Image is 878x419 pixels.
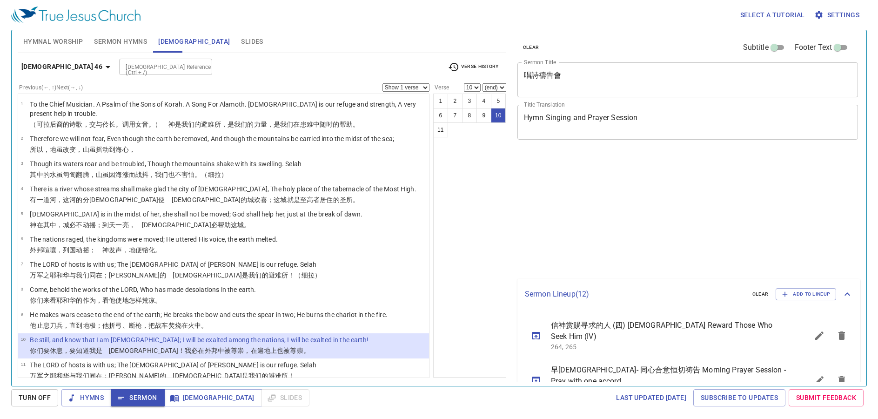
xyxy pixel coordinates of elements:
wh7112: 战车 [155,322,208,329]
wh3290: 的 [DEMOGRAPHIC_DATA] [160,271,321,279]
wh5826: 这城。 [231,221,250,229]
input: Type Bible Reference [122,61,194,72]
wh7673: 刀兵 [50,322,208,329]
button: [DEMOGRAPHIC_DATA] [164,389,262,406]
p: He makes wars cease to the end of the earth; He breaks the bow and cuts the spear in two; He burn... [30,310,387,319]
wh4325: 虽匉訇 [56,171,228,178]
wh7892: ，交与伶长 [83,121,359,128]
span: 5 [20,211,23,216]
span: Subscribe to Updates [701,392,778,404]
p: （可拉 [30,120,426,129]
button: 8 [462,108,477,123]
button: 9 [476,108,491,123]
wh1242: ， [DEMOGRAPHIC_DATA] [129,221,251,229]
wh1471: 中被尊崇 [218,347,310,354]
wh776: 极 [89,322,208,329]
wh6918: 。 [353,196,359,203]
button: 11 [433,122,448,137]
b: [DEMOGRAPHIC_DATA] 46 [21,61,102,73]
wh3212: 看 [50,297,162,304]
wh5542: ） [315,271,321,279]
wh7311: ，在遍地上 [244,347,310,354]
wh4127: 。 [155,246,161,254]
wh7493: ，我们也不害怕 [148,171,228,178]
wh4869: ！（细拉 [288,271,321,279]
span: [DEMOGRAPHIC_DATA] [172,392,255,404]
wh4467: 动摇 [76,246,161,254]
wh430: 是我们的避难所 [242,372,295,379]
a: Submit Feedback [789,389,864,406]
button: Turn Off [11,389,58,406]
span: [DEMOGRAPHIC_DATA] [158,36,230,47]
div: Sermon Lineup(12)clearAdd to Lineup [517,279,860,310]
wh4869: ！ [288,372,295,379]
span: Footer Text [795,42,832,53]
p: There is a river whose streams shall make glad the city of [DEMOGRAPHIC_DATA], The holy place of ... [30,184,416,194]
wh6388: 的分[DEMOGRAPHIC_DATA]使 [DEMOGRAPHIC_DATA] [76,196,359,203]
wh4131: ； 神 [89,246,162,254]
wh4421: ，直到地 [63,322,208,329]
wh7141: 后裔 [50,121,359,128]
span: Submit Feedback [796,392,856,404]
wh4131: ；到天一亮 [96,221,251,229]
span: Add to Lineup [782,290,830,298]
wh430: 在其中 [37,221,251,229]
wh2560: ，山 [89,171,228,178]
span: Hymnal Worship [23,36,83,47]
wh2372: 耶和华 [56,297,161,304]
wh3068: 的作为 [76,297,161,304]
span: Last updated [DATE] [616,392,686,404]
span: Turn Off [19,392,51,404]
p: 万军 [30,371,316,380]
span: 10 [20,337,26,342]
p: 264, 265 [551,342,786,351]
wh2595: ，把 [142,322,208,329]
wh1993: 翻腾 [76,171,228,178]
button: clear [517,42,545,53]
button: 6 [433,108,448,123]
p: 你们来 [30,296,256,305]
wh6963: ，地 [122,246,162,254]
wh3068: 与我们同在；[PERSON_NAME] [69,271,321,279]
span: Verse History [448,61,498,73]
span: 6 [20,236,23,241]
wh4908: 的圣所 [333,196,360,203]
a: Subscribe to Updates [693,389,785,406]
wh6869: 中随时的 [313,121,359,128]
textarea: Hymn Singing and Prayer Session [524,113,852,131]
button: Hymns [61,389,111,406]
wh784: 中。 [194,322,208,329]
a: Last updated [DATE] [612,389,690,406]
button: Verse History [442,60,504,74]
p: Though its waters roar and be troubled, Though the mountains shake with its swelling. Selah [30,159,302,169]
wh430: 是我们的避难所 [242,271,321,279]
wh4131: 到海 [109,146,135,153]
button: [DEMOGRAPHIC_DATA] 46 [18,58,117,75]
wh4659: ，看他使 [96,297,162,304]
wh5833: 。 [353,121,359,128]
button: 1 [433,94,448,108]
wh7198: 、断 [122,322,208,329]
iframe: from-child [514,149,791,275]
p: The nations raged, the kingdoms were moved; He uttered His voice, the earth melted. [30,235,277,244]
wh5892: 欢喜 [254,196,359,203]
wh1471: 喧嚷 [43,246,162,254]
span: Subtitle [743,42,769,53]
p: 其中的水 [30,170,302,179]
span: 4 [20,186,23,191]
span: clear [523,43,539,52]
wh7311: 。 [303,347,310,354]
wh430: 发 [109,246,161,254]
p: To the Chief Musician. A Psalm of the Sons of Korah. A Song For Alamoth. [DEMOGRAPHIC_DATA] is ou... [30,100,426,118]
wh4672: 帮助 [340,121,359,128]
button: 7 [448,108,462,123]
p: The LORD of hosts is with us; The [DEMOGRAPHIC_DATA] of [PERSON_NAME] is our refuge. Selah [30,260,321,269]
wh2022: 虽因海涨 [102,171,228,178]
wh7760: 地 [122,297,162,304]
span: Slides [241,36,263,47]
wh3290: 的 [DEMOGRAPHIC_DATA] [160,372,295,379]
span: 9 [20,311,23,317]
p: The LORD of hosts is with us; The [DEMOGRAPHIC_DATA] of [PERSON_NAME] is our refuge. Selah [30,360,316,370]
wh5542: ） [221,171,228,178]
wh430: ！我必在外邦 [178,347,310,354]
